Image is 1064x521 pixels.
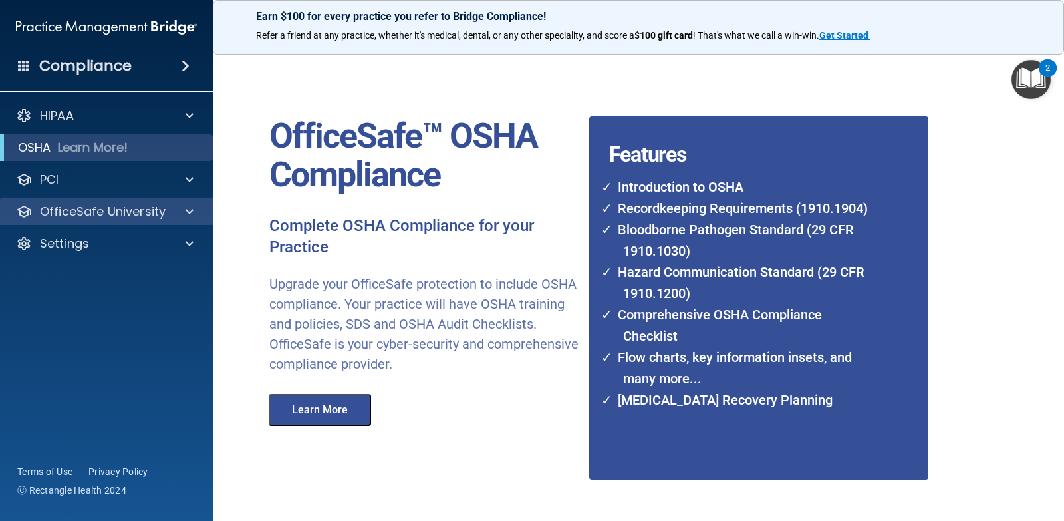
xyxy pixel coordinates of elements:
[693,30,819,41] span: ! That's what we call a win-win.
[88,465,148,478] a: Privacy Policy
[634,30,693,41] strong: $100 gift card
[269,216,579,258] p: Complete OSHA Compliance for your Practice
[1011,60,1051,99] button: Open Resource Center, 2 new notifications
[819,30,868,41] strong: Get Started
[269,394,371,426] button: Learn More
[589,116,893,143] h4: Features
[610,219,876,261] li: Bloodborne Pathogen Standard (29 CFR 1910.1030)
[610,176,876,198] li: Introduction to OSHA
[18,140,51,156] p: OSHA
[610,261,876,304] li: Hazard Communication Standard (29 CFR 1910.1200)
[16,14,197,41] img: PMB logo
[17,484,126,497] span: Ⓒ Rectangle Health 2024
[16,236,194,252] a: Settings
[259,405,384,415] a: Learn More
[256,10,1021,23] p: Earn $100 for every practice you refer to Bridge Compliance!
[610,198,876,219] li: Recordkeeping Requirements (1910.1904)
[16,172,194,188] a: PCI
[1045,68,1050,85] div: 2
[256,30,634,41] span: Refer a friend at any practice, whether it's medical, dental, or any other speciality, and score a
[40,172,59,188] p: PCI
[58,140,128,156] p: Learn More!
[610,389,876,411] li: [MEDICAL_DATA] Recovery Planning
[39,57,132,75] h4: Compliance
[17,465,72,478] a: Terms of Use
[40,108,74,124] p: HIPAA
[269,117,579,194] p: OfficeSafe™ OSHA Compliance
[16,204,194,220] a: OfficeSafe University
[269,274,579,374] p: Upgrade your OfficeSafe protection to include OSHA compliance. Your practice will have OSHA train...
[16,108,194,124] a: HIPAA
[610,304,876,347] li: Comprehensive OSHA Compliance Checklist
[40,236,89,252] p: Settings
[819,30,870,41] a: Get Started
[40,204,166,220] p: OfficeSafe University
[610,347,876,389] li: Flow charts, key information insets, and many more...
